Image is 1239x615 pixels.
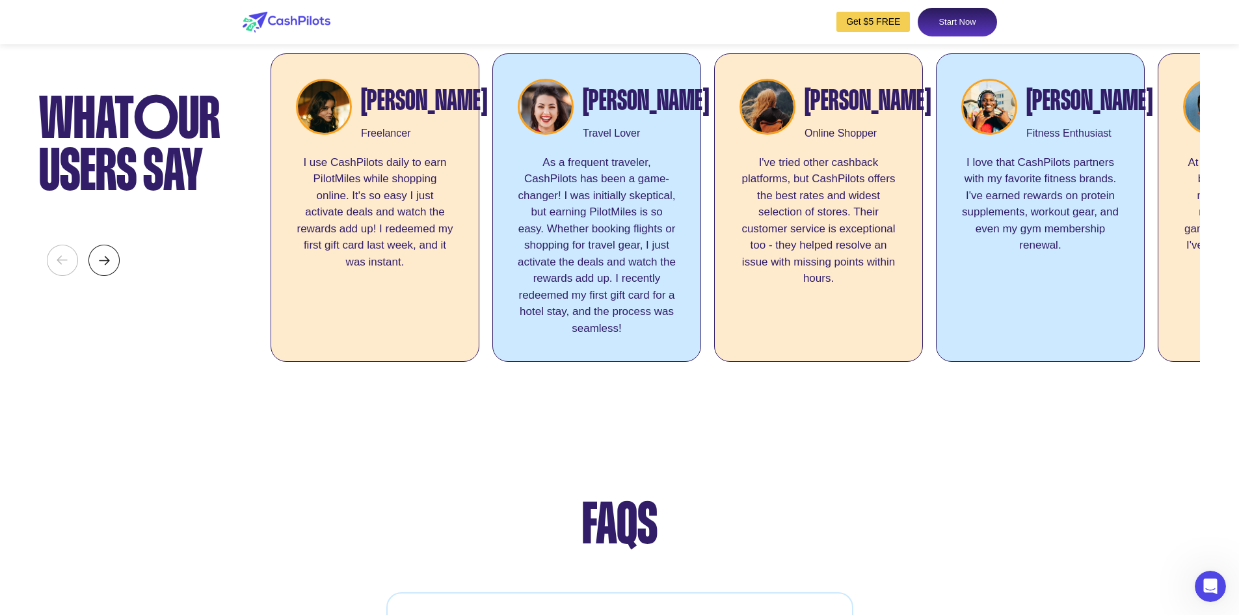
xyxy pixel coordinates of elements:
[583,126,709,141] div: Travel Lover
[918,8,996,36] a: Start Now
[805,126,931,141] div: Online Shopper
[39,92,227,197] div: What ur users say
[47,245,78,276] img: scroll left
[361,126,487,141] div: Freelancer
[739,154,898,337] div: I've tried other cashback platforms, but CashPilots offers the best rates and widest selection of...
[518,154,676,337] div: As a frequent traveler, CashPilots has been a game-changer! I was initially skeptical, but earnin...
[361,79,487,123] div: [PERSON_NAME]
[961,154,1119,337] div: I love that CashPilots partners with my favorite fitness brands. I've earned rewards on protein s...
[296,154,454,337] div: I use CashPilots daily to earn PilotMiles while shopping online. It's so easy I just activate dea...
[739,79,795,135] img: offer
[836,12,910,32] a: Get $5 FREE
[243,12,330,33] img: logo
[296,79,352,135] img: offer
[88,245,120,276] img: scroll right
[583,79,709,123] div: [PERSON_NAME]
[1026,79,1152,123] div: [PERSON_NAME]
[1195,571,1226,602] iframe: Intercom live chat
[1026,126,1152,141] div: Fitness Enthusiast
[134,89,178,147] span: O
[961,79,1017,135] img: offer
[1183,79,1239,135] img: offer
[805,79,931,123] div: [PERSON_NAME]
[518,79,574,135] img: offer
